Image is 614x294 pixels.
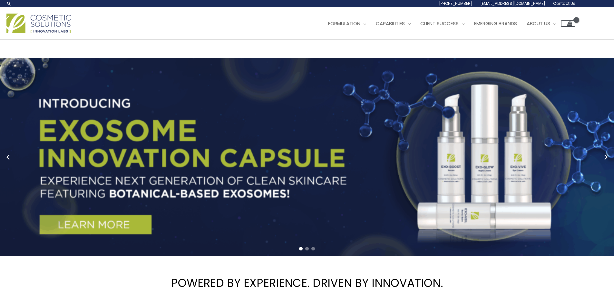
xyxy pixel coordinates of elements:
span: Capabilities [376,20,405,27]
a: Capabilities [371,14,415,33]
a: Formulation [323,14,371,33]
a: About Us [522,14,561,33]
img: Cosmetic Solutions Logo [6,14,71,33]
a: View Shopping Cart, empty [561,20,575,27]
span: Client Success [420,20,459,27]
span: Go to slide 3 [311,247,315,250]
a: Emerging Brands [469,14,522,33]
a: Client Success [415,14,469,33]
span: Formulation [328,20,360,27]
nav: Site Navigation [318,14,575,33]
span: About Us [527,20,550,27]
span: Contact Us [553,1,575,6]
span: [EMAIL_ADDRESS][DOMAIN_NAME] [480,1,545,6]
span: Go to slide 1 [299,247,303,250]
button: Next slide [601,152,611,162]
span: [PHONE_NUMBER] [439,1,473,6]
a: Search icon link [6,1,12,6]
button: Previous slide [3,152,13,162]
span: Go to slide 2 [305,247,309,250]
span: Emerging Brands [474,20,517,27]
